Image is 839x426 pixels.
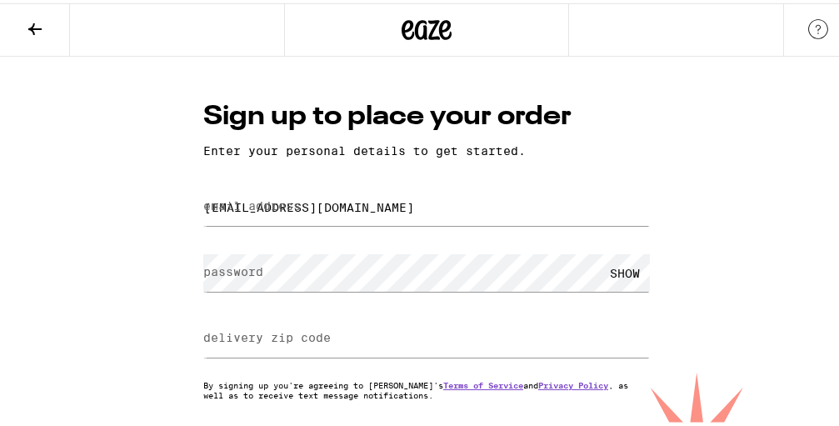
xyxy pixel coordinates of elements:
a: Terms of Service [443,377,523,387]
div: SHOW [600,251,650,288]
p: By signing up you're agreeing to [PERSON_NAME]'s and , as well as to receive text message notific... [203,377,650,397]
label: password [203,262,263,275]
span: Hi. Need any help? [10,12,120,25]
input: delivery zip code [203,317,650,354]
h1: Sign up to place your order [203,95,650,133]
label: email address [203,196,301,209]
input: email address [203,185,650,223]
p: Enter your personal details to get started. [203,141,650,154]
label: delivery zip code [203,328,331,341]
a: Privacy Policy [538,377,608,387]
